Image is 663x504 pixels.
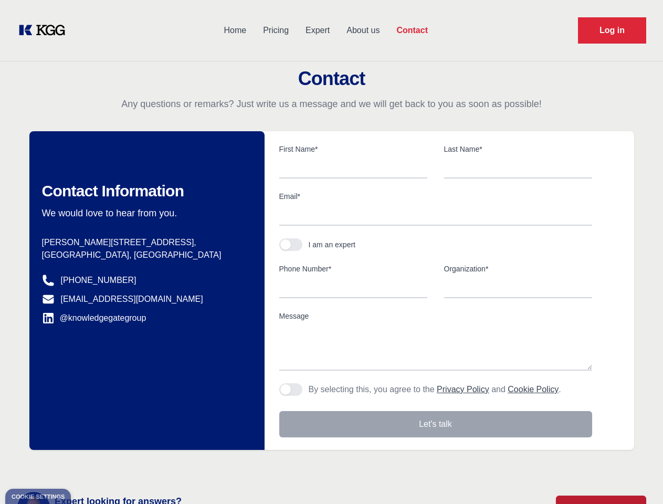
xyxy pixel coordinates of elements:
label: Email* [279,191,592,202]
label: Message [279,311,592,321]
h2: Contact [13,68,650,89]
iframe: Chat Widget [611,454,663,504]
p: Any questions or remarks? Just write us a message and we will get back to you as soon as possible! [13,98,650,110]
a: [PHONE_NUMBER] [61,274,136,287]
a: Privacy Policy [437,385,489,394]
p: [GEOGRAPHIC_DATA], [GEOGRAPHIC_DATA] [42,249,248,261]
a: Request Demo [578,17,646,44]
label: Organization* [444,264,592,274]
a: Cookie Policy [508,385,559,394]
a: About us [338,17,388,44]
a: Home [215,17,255,44]
p: [PERSON_NAME][STREET_ADDRESS], [42,236,248,249]
h2: Contact Information [42,182,248,201]
label: Last Name* [444,144,592,154]
a: KOL Knowledge Platform: Talk to Key External Experts (KEE) [17,22,73,39]
p: We would love to hear from you. [42,207,248,219]
a: Pricing [255,17,297,44]
p: By selecting this, you agree to the and . [309,383,561,396]
label: First Name* [279,144,427,154]
a: [EMAIL_ADDRESS][DOMAIN_NAME] [61,293,203,306]
a: Expert [297,17,338,44]
a: @knowledgegategroup [42,312,146,324]
div: I am an expert [309,239,356,250]
button: Let's talk [279,411,592,437]
div: Cookie settings [12,494,65,500]
label: Phone Number* [279,264,427,274]
a: Contact [388,17,436,44]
